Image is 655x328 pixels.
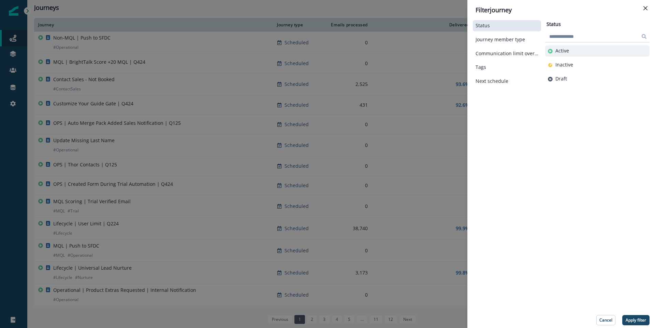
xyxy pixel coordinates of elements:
[555,62,573,68] p: Inactive
[476,5,512,15] p: Filter journey
[476,23,538,29] button: Status
[548,76,647,82] button: Draft
[626,318,646,323] p: Apply filter
[555,48,569,54] p: Active
[476,64,538,70] button: Tags
[640,3,651,14] button: Close
[555,76,567,82] p: Draft
[476,51,538,57] button: Communication limit overrides
[548,62,647,68] button: Inactive
[545,21,561,27] h2: Status
[476,78,508,84] p: Next schedule
[622,315,650,325] button: Apply filter
[548,48,647,54] button: Active
[599,318,612,323] p: Cancel
[476,37,538,43] button: Journey member type
[476,78,538,84] button: Next schedule
[596,315,615,325] button: Cancel
[476,37,525,43] p: Journey member type
[476,23,490,29] p: Status
[476,64,486,70] p: Tags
